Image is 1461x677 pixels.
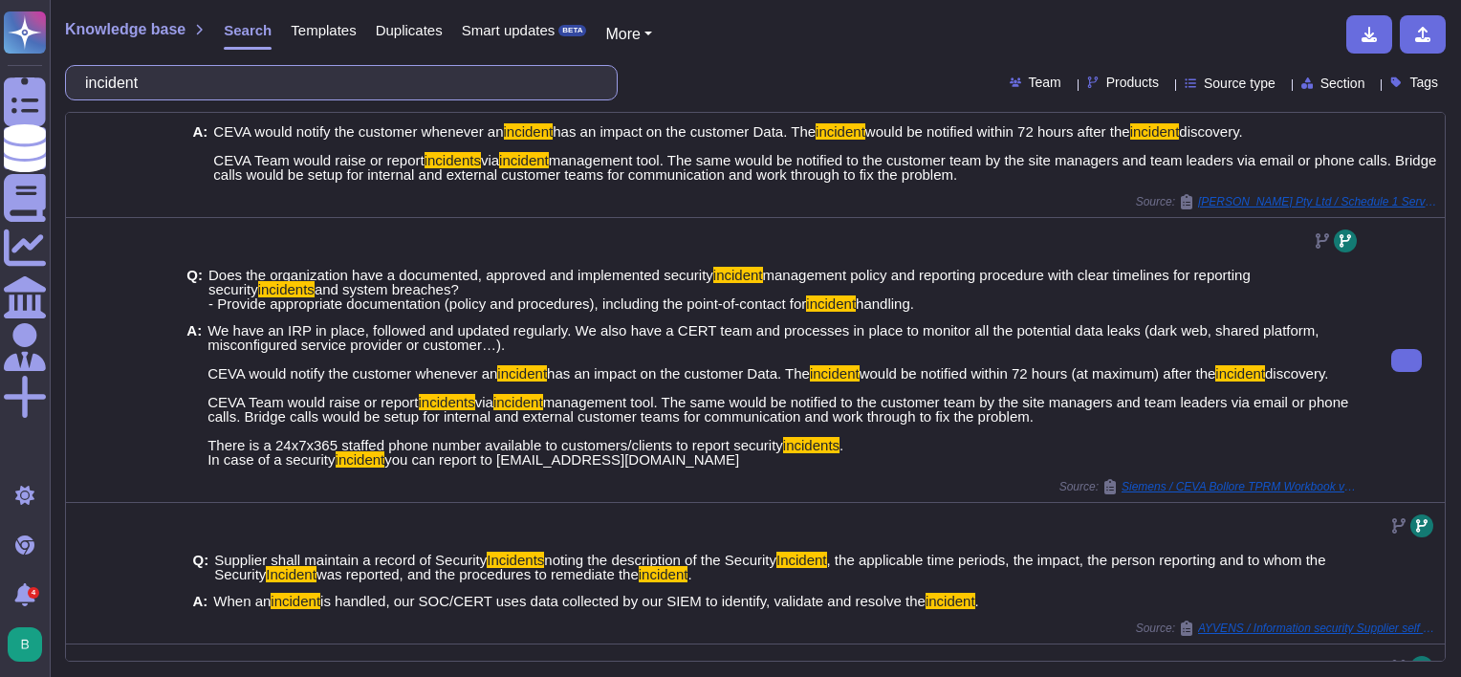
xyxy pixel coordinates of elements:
[1198,622,1437,634] span: AYVENS / Information security Supplier self assessment
[4,623,55,666] button: user
[493,394,543,410] mark: incident
[860,365,1216,382] span: would be notified within 72 hours (at maximum) after the
[1136,621,1437,636] span: Source:
[865,123,1130,140] span: would be notified within 72 hours after the
[504,123,554,140] mark: incident
[76,66,598,99] input: Search a question or template...
[1106,76,1159,89] span: Products
[856,295,914,312] span: handling.
[192,553,208,581] b: Q:
[806,295,856,312] mark: incident
[213,593,271,609] span: When an
[208,267,1251,297] span: management policy and reporting procedure with clear timelines for reporting security
[687,566,691,582] span: .
[266,566,316,582] mark: Incident
[1204,76,1276,90] span: Source type
[186,268,203,311] b: Q:
[926,593,975,609] mark: incident
[605,23,652,46] button: More
[547,365,810,382] span: has an impact on the customer Data. The
[192,594,207,608] b: A:
[336,451,385,468] mark: incident
[207,437,843,468] span: . In case of a security
[258,281,315,297] mark: incidents
[810,365,860,382] mark: incident
[1215,365,1265,382] mark: incident
[320,593,926,609] span: is handled, our SOC/CERT uses data collected by our SIEM to identify, validate and resolve the
[419,394,475,410] mark: incidents
[214,552,1325,582] span: , the applicable time periods, the impact, the person reporting and to whom the Security
[1059,479,1361,494] span: Source:
[713,267,763,283] mark: incident
[558,25,586,36] div: BETA
[224,23,272,37] span: Search
[376,23,443,37] span: Duplicates
[1029,76,1061,89] span: Team
[1130,123,1180,140] mark: incident
[639,566,688,582] mark: incident
[8,627,42,662] img: user
[783,437,840,453] mark: incidents
[213,123,503,140] span: CEVA would notify the customer whenever an
[1122,481,1361,492] span: Siemens / CEVA Bollore TPRM Workbook v6.2. vendor issued
[214,552,487,568] span: Supplier shall maintain a record of Security
[65,22,185,37] span: Knowledge base
[213,152,1436,183] span: management tool. The same would be notified to the customer team by the site managers and team le...
[481,152,499,168] span: via
[186,323,202,467] b: A:
[544,552,776,568] span: noting the description of the Security
[776,552,827,568] mark: Incident
[207,322,1319,382] span: We have an IRP in place, followed and updated regularly. We also have a CERT team and processes i...
[475,394,493,410] span: via
[316,566,639,582] span: was reported, and the procedures to remediate the
[384,451,739,468] span: you can report to [EMAIL_ADDRESS][DOMAIN_NAME]
[497,365,547,382] mark: incident
[499,152,549,168] mark: incident
[1198,196,1437,207] span: [PERSON_NAME] Pty Ltd / Schedule 1 Services and Specifications SACO International Freight
[425,152,481,168] mark: incidents
[207,394,1348,453] span: management tool. The same would be notified to the customer team by the site managers and team le...
[208,281,806,312] span: and system breaches? - Provide appropriate documentation (policy and procedures), including the p...
[975,593,979,609] span: .
[28,587,39,599] div: 4
[291,23,356,37] span: Templates
[271,593,320,609] mark: incident
[553,123,816,140] span: has an impact on the customer Data. The
[487,552,544,568] mark: Incidents
[462,23,556,37] span: Smart updates
[208,267,713,283] span: Does the organization have a documented, approved and implemented security
[1136,194,1437,209] span: Source:
[192,124,207,182] b: A:
[816,123,865,140] mark: incident
[605,26,640,42] span: More
[1320,76,1365,90] span: Section
[1409,76,1438,89] span: Tags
